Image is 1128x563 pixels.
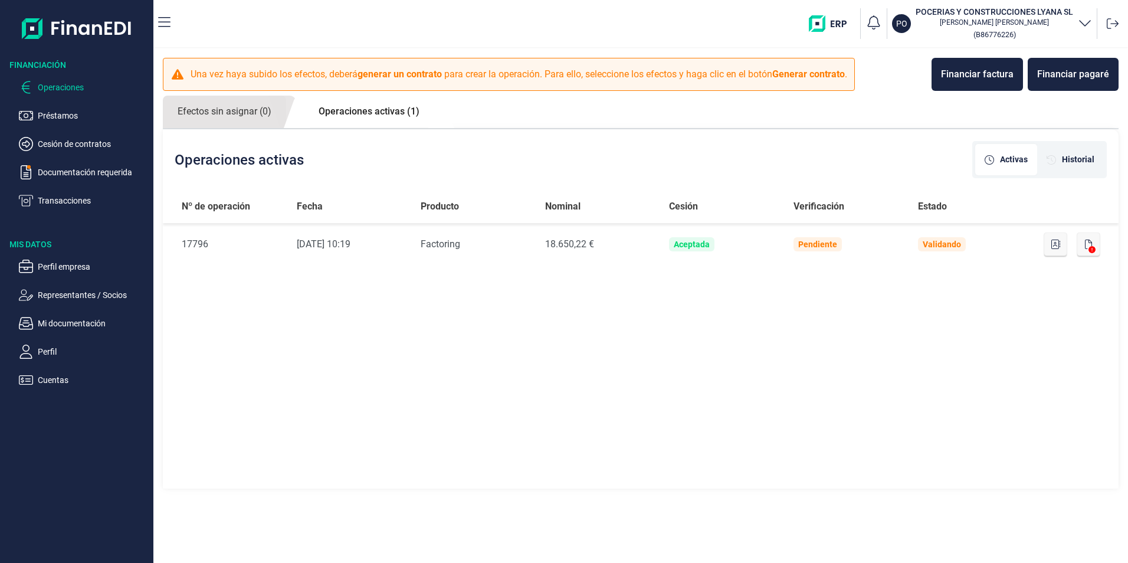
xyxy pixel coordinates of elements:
button: Cuentas [19,373,149,387]
p: Perfil [38,345,149,359]
div: Financiar factura [941,67,1014,81]
a: Operaciones activas (1) [304,96,434,127]
button: Financiar factura [932,58,1023,91]
p: Mi documentación [38,316,149,330]
p: Representantes / Socios [38,288,149,302]
button: POPOCERIAS Y CONSTRUCCIONES LYANA SL[PERSON_NAME] [PERSON_NAME](B86776226) [892,6,1092,41]
div: Aceptada [674,240,710,249]
p: Transacciones [38,194,149,208]
button: Mi documentación [19,316,149,330]
span: Historial [1062,153,1094,166]
button: Transacciones [19,194,149,208]
img: erp [809,15,855,32]
h2: Operaciones activas [175,152,304,168]
span: Nº de operación [182,199,250,214]
span: Estado [918,199,947,214]
p: Una vez haya subido los efectos, deberá para crear la operación. Para ello, seleccione los efecto... [191,67,847,81]
img: Logo de aplicación [22,9,132,47]
a: Efectos sin asignar (0) [163,96,286,128]
span: Producto [421,199,459,214]
p: Operaciones [38,80,149,94]
div: Validando [923,240,961,249]
p: PO [896,18,907,30]
div: [object Object] [975,144,1037,175]
button: Préstamos [19,109,149,123]
button: Cesión de contratos [19,137,149,151]
button: Perfil [19,345,149,359]
div: [DATE] 10:19 [297,237,402,251]
div: Pendiente [798,240,837,249]
span: Activas [1000,153,1028,166]
p: Perfil empresa [38,260,149,274]
button: Financiar pagaré [1028,58,1119,91]
p: Cuentas [38,373,149,387]
p: Documentación requerida [38,165,149,179]
button: Operaciones [19,80,149,94]
span: Fecha [297,199,323,214]
b: Generar contrato [772,68,845,80]
span: Verificación [793,199,844,214]
div: 18.650,22 € [545,237,651,251]
b: generar un contrato [358,68,442,80]
p: Préstamos [38,109,149,123]
p: Cesión de contratos [38,137,149,151]
small: Copiar cif [973,30,1016,39]
span: Cesión [669,199,698,214]
button: Perfil empresa [19,260,149,274]
p: [PERSON_NAME] [PERSON_NAME] [916,18,1073,27]
div: 17796 [182,237,277,251]
h3: POCERIAS Y CONSTRUCCIONES LYANA SL [916,6,1073,18]
div: Financiar pagaré [1037,67,1109,81]
button: Representantes / Socios [19,288,149,302]
span: Nominal [545,199,581,214]
div: [object Object] [1037,144,1104,175]
button: Documentación requerida [19,165,149,179]
div: Factoring [421,237,526,251]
